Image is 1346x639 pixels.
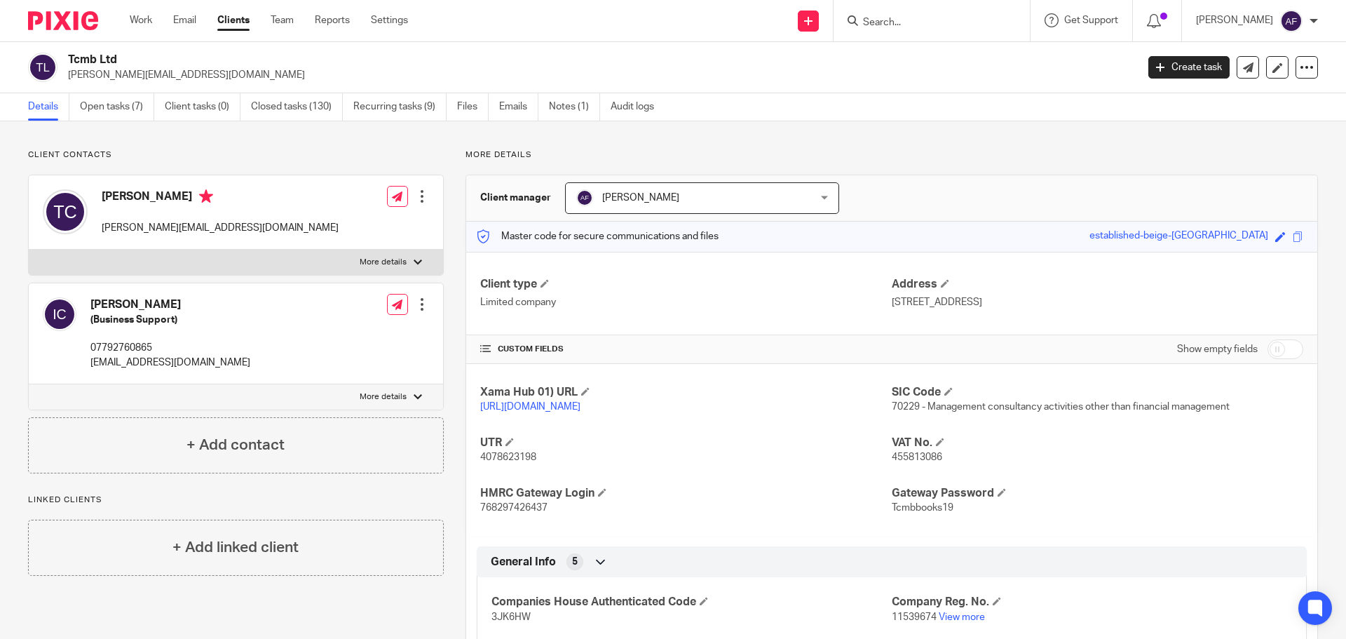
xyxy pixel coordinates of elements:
a: Closed tasks (130) [251,93,343,121]
h2: Tcmb Ltd [68,53,916,67]
h4: Xama Hub 01) URL [480,385,892,400]
span: 455813086 [892,452,942,462]
a: Team [271,13,294,27]
a: Clients [217,13,250,27]
span: 70229 - Management consultancy activities other than financial management [892,402,1230,412]
a: Create task [1148,56,1230,79]
a: Recurring tasks (9) [353,93,447,121]
label: Show empty fields [1177,342,1258,356]
p: Limited company [480,295,892,309]
a: Settings [371,13,408,27]
h4: Company Reg. No. [892,595,1292,610]
span: [PERSON_NAME] [602,193,679,203]
h4: Address [892,277,1303,292]
span: Tcmbbooks19 [892,503,953,513]
a: Client tasks (0) [165,93,240,121]
h4: Client type [480,277,892,292]
h4: SIC Code [892,385,1303,400]
h4: [PERSON_NAME] [102,189,339,207]
p: [STREET_ADDRESS] [892,295,1303,309]
h5: (Business Support) [90,313,250,327]
a: View more [939,612,985,622]
p: More details [360,257,407,268]
p: Master code for secure communications and files [477,229,719,243]
a: Files [457,93,489,121]
img: svg%3E [1280,10,1303,32]
i: Primary [199,189,213,203]
a: [URL][DOMAIN_NAME] [480,402,580,412]
span: 3JK6HW [491,612,531,622]
span: General Info [491,555,556,570]
h4: CUSTOM FIELDS [480,344,892,355]
a: Open tasks (7) [80,93,154,121]
p: [PERSON_NAME] [1196,13,1273,27]
img: svg%3E [576,189,593,206]
p: More details [465,149,1318,161]
img: svg%3E [28,53,57,82]
p: 07792760865 [90,341,250,355]
h4: + Add contact [186,434,285,456]
img: svg%3E [43,189,88,234]
div: established-beige-[GEOGRAPHIC_DATA] [1089,229,1268,245]
h4: HMRC Gateway Login [480,486,892,501]
h4: Companies House Authenticated Code [491,595,892,610]
p: Client contacts [28,149,444,161]
a: Details [28,93,69,121]
h4: Gateway Password [892,486,1303,501]
p: Linked clients [28,495,444,506]
img: svg%3E [43,297,76,331]
input: Search [862,17,988,29]
a: Notes (1) [549,93,600,121]
img: Pixie [28,11,98,30]
p: More details [360,391,407,403]
span: 768297426437 [480,503,548,513]
h4: + Add linked client [172,537,299,558]
a: Work [130,13,152,27]
a: Reports [315,13,350,27]
h4: [PERSON_NAME] [90,297,250,312]
a: Emails [499,93,538,121]
p: [PERSON_NAME][EMAIL_ADDRESS][DOMAIN_NAME] [68,68,1127,82]
a: Audit logs [611,93,665,121]
a: Email [173,13,196,27]
span: Get Support [1064,15,1118,25]
p: [EMAIL_ADDRESS][DOMAIN_NAME] [90,356,250,370]
h3: Client manager [480,191,551,205]
span: 5 [572,555,578,569]
p: [PERSON_NAME][EMAIL_ADDRESS][DOMAIN_NAME] [102,221,339,235]
span: 11539674 [892,612,937,622]
h4: VAT No. [892,436,1303,450]
span: 4078623198 [480,452,536,462]
h4: UTR [480,436,892,450]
